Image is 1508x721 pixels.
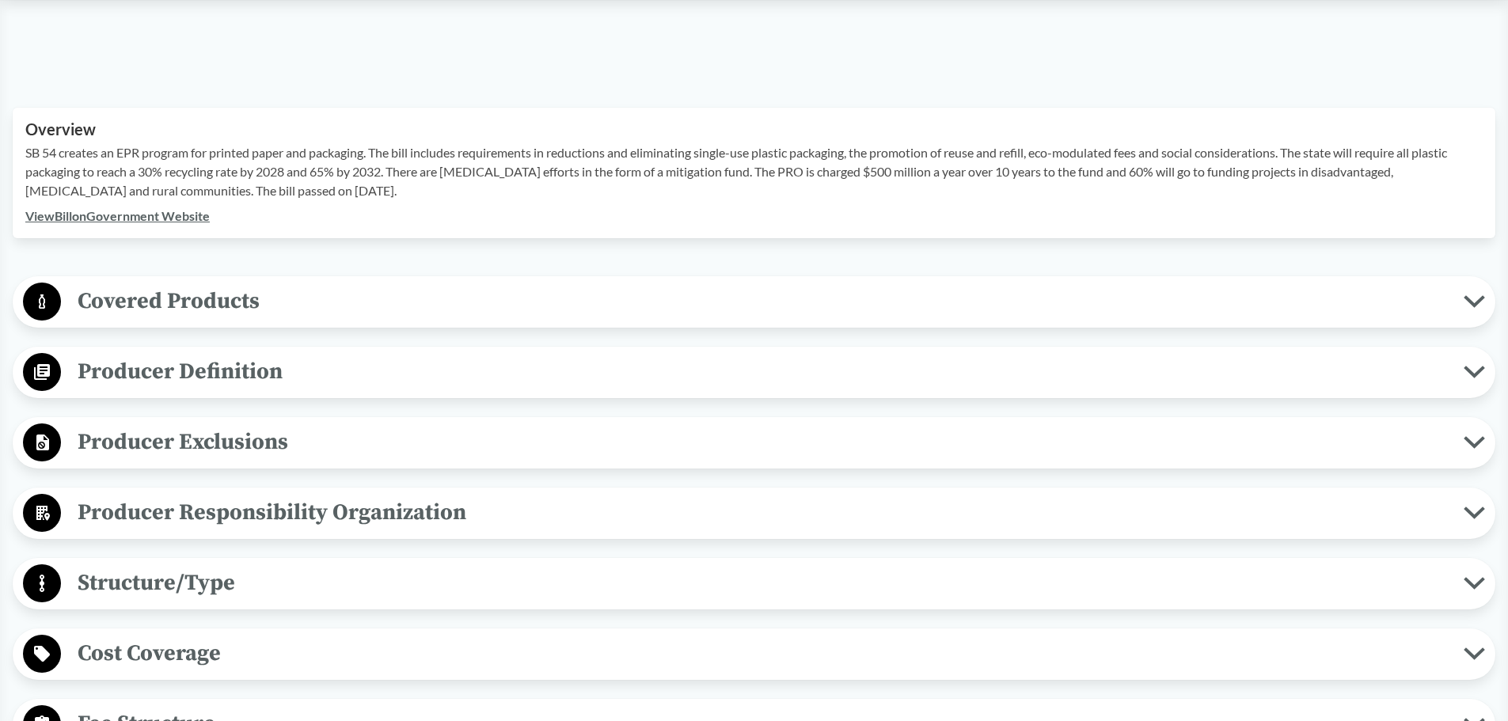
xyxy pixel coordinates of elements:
[61,495,1464,530] span: Producer Responsibility Organization
[18,564,1490,604] button: Structure/Type
[61,354,1464,389] span: Producer Definition
[61,565,1464,601] span: Structure/Type
[25,120,1483,139] h2: Overview
[18,352,1490,393] button: Producer Definition
[18,282,1490,322] button: Covered Products
[25,208,210,223] a: ViewBillonGovernment Website
[61,283,1464,319] span: Covered Products
[25,143,1483,200] p: SB 54 creates an EPR program for printed paper and packaging. The bill includes requirements in r...
[61,636,1464,671] span: Cost Coverage
[18,634,1490,674] button: Cost Coverage
[61,424,1464,460] span: Producer Exclusions
[18,423,1490,463] button: Producer Exclusions
[18,493,1490,533] button: Producer Responsibility Organization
